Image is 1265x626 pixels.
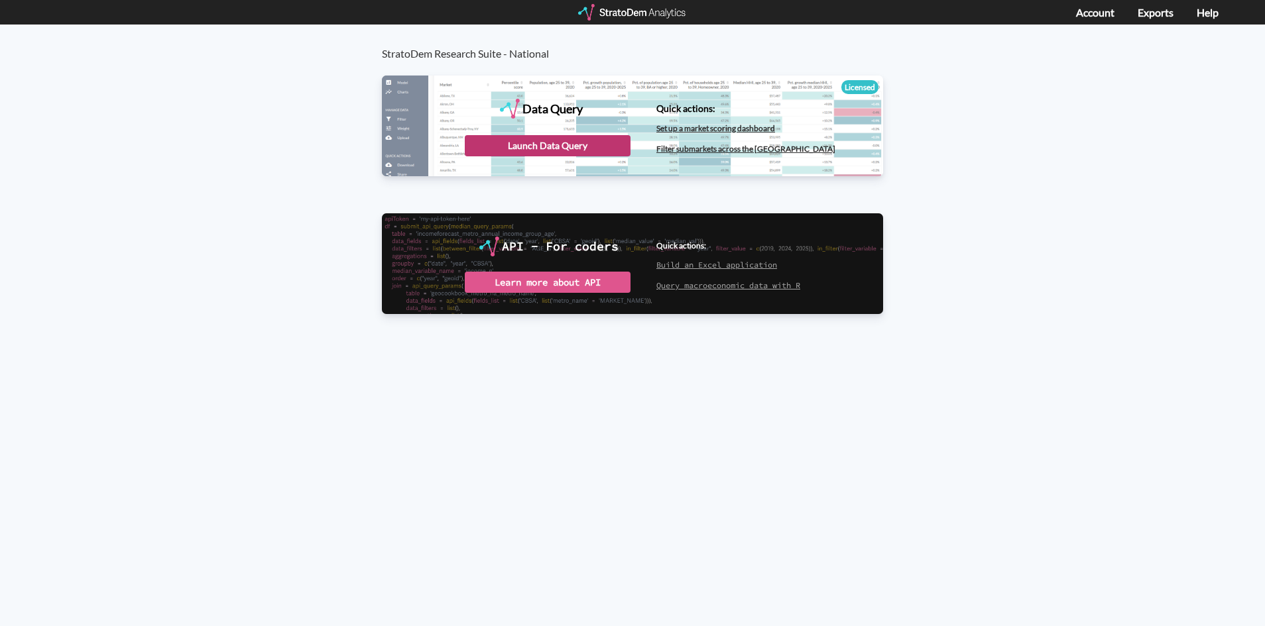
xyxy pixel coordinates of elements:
div: Data Query [522,99,583,119]
div: Licensed [841,80,878,94]
a: Build an Excel application [656,260,777,270]
div: Learn more about API [465,272,631,293]
h4: Quick actions: [656,241,800,250]
a: Query macroeconomic data with R [656,280,800,290]
a: Account [1076,6,1114,19]
div: API - For coders [502,236,619,256]
h4: Quick actions: [656,103,835,113]
h3: StratoDem Research Suite - National [382,25,897,60]
a: Help [1197,6,1219,19]
a: Set up a market scoring dashboard [656,123,775,133]
a: Filter submarkets across the [GEOGRAPHIC_DATA] [656,144,835,154]
a: Exports [1138,6,1174,19]
div: Launch Data Query [465,135,631,156]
